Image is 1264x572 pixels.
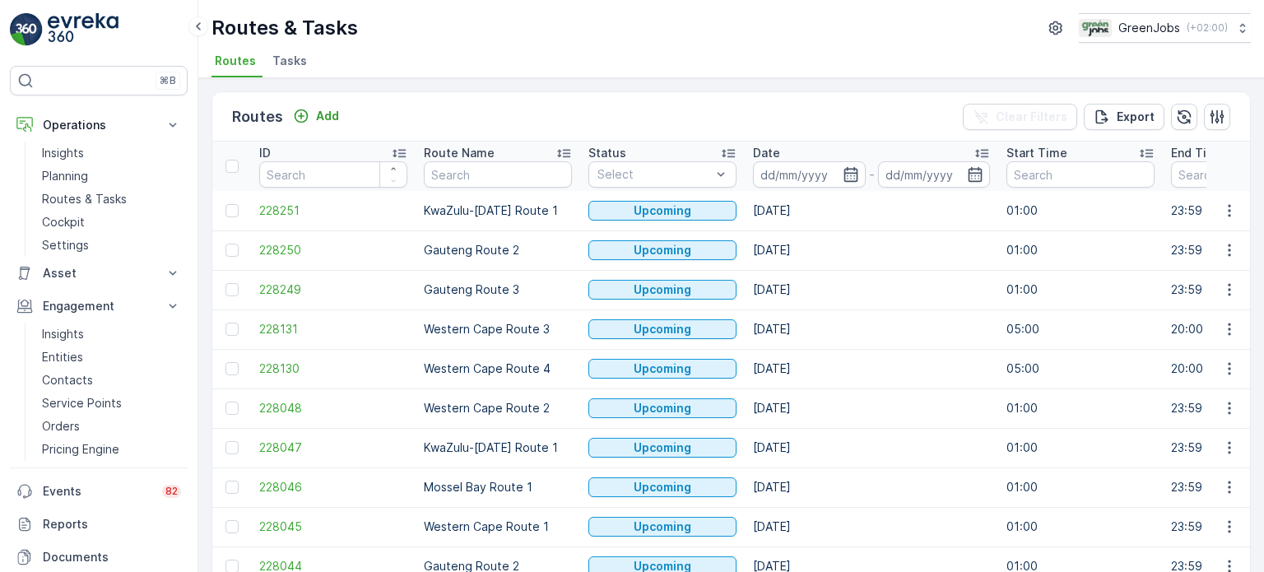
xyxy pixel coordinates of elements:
[1079,13,1251,43] button: GreenJobs(+02:00)
[165,485,178,498] p: 82
[225,481,239,494] div: Toggle Row Selected
[160,74,176,87] p: ⌘B
[745,467,998,507] td: [DATE]
[963,104,1077,130] button: Clear Filters
[10,475,188,508] a: Events82
[1006,321,1155,337] p: 05:00
[588,477,737,497] button: Upcoming
[424,242,572,258] p: Gauteng Route 2
[424,281,572,298] p: Gauteng Route 3
[35,346,188,369] a: Entities
[1006,439,1155,456] p: 01:00
[35,438,188,461] a: Pricing Engine
[10,257,188,290] button: Asset
[634,321,691,337] p: Upcoming
[1118,20,1180,36] p: GreenJobs
[745,230,998,270] td: [DATE]
[225,204,239,217] div: Toggle Row Selected
[225,441,239,454] div: Toggle Row Selected
[1079,19,1112,37] img: Green_Jobs_Logo.png
[42,372,93,388] p: Contacts
[259,242,407,258] a: 228250
[35,188,188,211] a: Routes & Tasks
[1187,21,1228,35] p: ( +02:00 )
[259,439,407,456] a: 228047
[588,201,737,221] button: Upcoming
[316,108,339,124] p: Add
[10,290,188,323] button: Engagement
[42,214,85,230] p: Cockpit
[35,392,188,415] a: Service Points
[588,319,737,339] button: Upcoming
[588,517,737,537] button: Upcoming
[869,165,875,184] p: -
[1006,202,1155,219] p: 01:00
[424,360,572,377] p: Western Cape Route 4
[35,165,188,188] a: Planning
[424,145,495,161] p: Route Name
[259,202,407,219] a: 228251
[1084,104,1164,130] button: Export
[1006,145,1067,161] p: Start Time
[745,309,998,349] td: [DATE]
[424,400,572,416] p: Western Cape Route 2
[225,244,239,257] div: Toggle Row Selected
[259,161,407,188] input: Search
[753,161,866,188] input: dd/mm/yyyy
[634,281,691,298] p: Upcoming
[259,321,407,337] span: 228131
[588,398,737,418] button: Upcoming
[745,270,998,309] td: [DATE]
[588,359,737,379] button: Upcoming
[634,202,691,219] p: Upcoming
[10,13,43,46] img: logo
[597,166,711,183] p: Select
[588,280,737,300] button: Upcoming
[43,516,181,532] p: Reports
[225,323,239,336] div: Toggle Row Selected
[424,519,572,535] p: Western Cape Route 1
[259,400,407,416] a: 228048
[745,191,998,230] td: [DATE]
[634,360,691,377] p: Upcoming
[259,519,407,535] a: 228045
[225,402,239,415] div: Toggle Row Selected
[35,415,188,438] a: Orders
[42,441,119,458] p: Pricing Engine
[42,349,83,365] p: Entities
[286,106,346,126] button: Add
[48,13,118,46] img: logo_light-DOdMpM7g.png
[43,265,155,281] p: Asset
[1006,479,1155,495] p: 01:00
[259,479,407,495] a: 228046
[745,349,998,388] td: [DATE]
[259,145,271,161] p: ID
[272,53,307,69] span: Tasks
[996,109,1067,125] p: Clear Filters
[1006,281,1155,298] p: 01:00
[35,369,188,392] a: Contacts
[225,362,239,375] div: Toggle Row Selected
[10,508,188,541] a: Reports
[43,483,152,500] p: Events
[42,418,80,435] p: Orders
[43,298,155,314] p: Engagement
[42,168,88,184] p: Planning
[1006,161,1155,188] input: Search
[259,360,407,377] a: 228130
[745,388,998,428] td: [DATE]
[43,117,155,133] p: Operations
[878,161,991,188] input: dd/mm/yyyy
[215,53,256,69] span: Routes
[1006,360,1155,377] p: 05:00
[1006,400,1155,416] p: 01:00
[42,237,89,253] p: Settings
[634,479,691,495] p: Upcoming
[745,428,998,467] td: [DATE]
[424,479,572,495] p: Mossel Bay Route 1
[35,234,188,257] a: Settings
